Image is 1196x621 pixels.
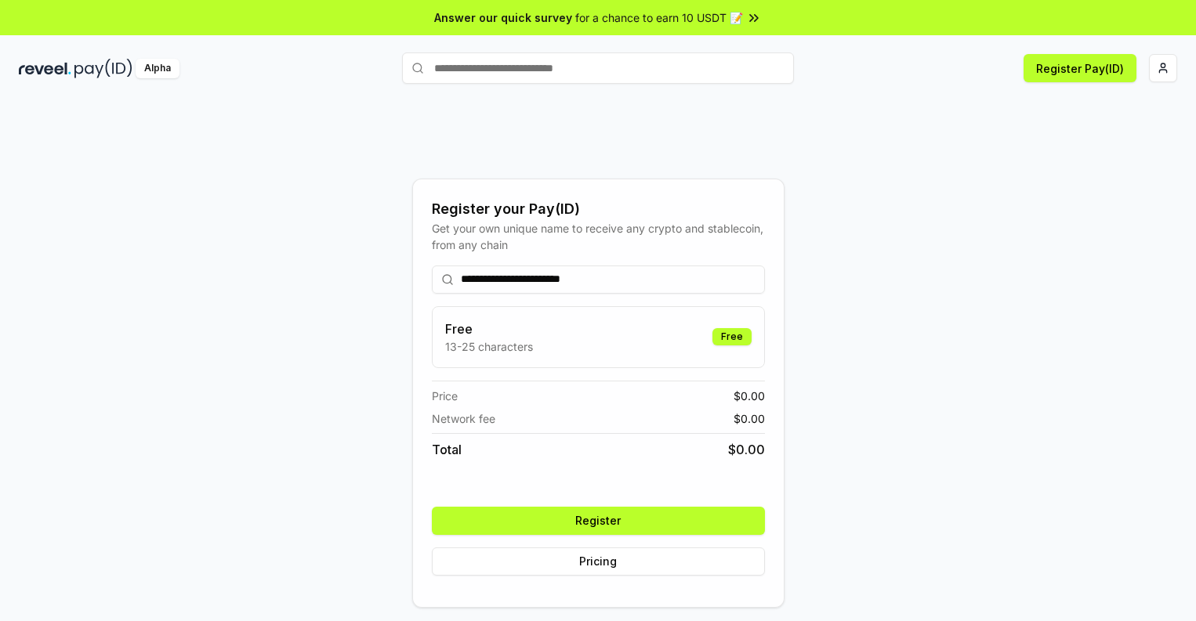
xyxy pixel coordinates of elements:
[712,328,752,345] div: Free
[728,440,765,459] span: $ 0.00
[432,220,765,253] div: Get your own unique name to receive any crypto and stablecoin, from any chain
[432,410,495,427] span: Network fee
[432,507,765,535] button: Register
[432,547,765,576] button: Pricing
[734,410,765,427] span: $ 0.00
[575,9,743,26] span: for a chance to earn 10 USDT 📝
[445,320,533,338] h3: Free
[432,440,462,459] span: Total
[734,388,765,404] span: $ 0.00
[432,388,458,404] span: Price
[136,59,179,78] div: Alpha
[19,59,71,78] img: reveel_dark
[432,198,765,220] div: Register your Pay(ID)
[1024,54,1136,82] button: Register Pay(ID)
[74,59,132,78] img: pay_id
[445,338,533,355] p: 13-25 characters
[434,9,572,26] span: Answer our quick survey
